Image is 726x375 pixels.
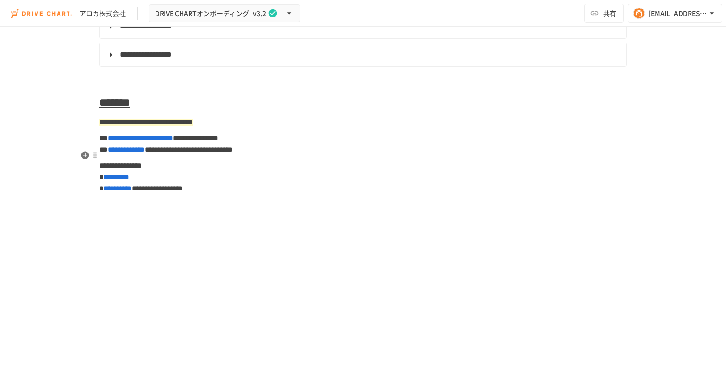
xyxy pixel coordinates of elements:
[628,4,722,23] button: [EMAIL_ADDRESS][DOMAIN_NAME]
[584,4,624,23] button: 共有
[155,8,266,19] span: DRIVE CHARTオンボーディング_v3.2
[11,6,72,21] img: i9VDDS9JuLRLX3JIUyK59LcYp6Y9cayLPHs4hOxMB9W
[603,8,616,18] span: 共有
[149,4,300,23] button: DRIVE CHARTオンボーディング_v3.2
[648,8,707,19] div: [EMAIL_ADDRESS][DOMAIN_NAME]
[79,9,126,18] div: アロカ株式会社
